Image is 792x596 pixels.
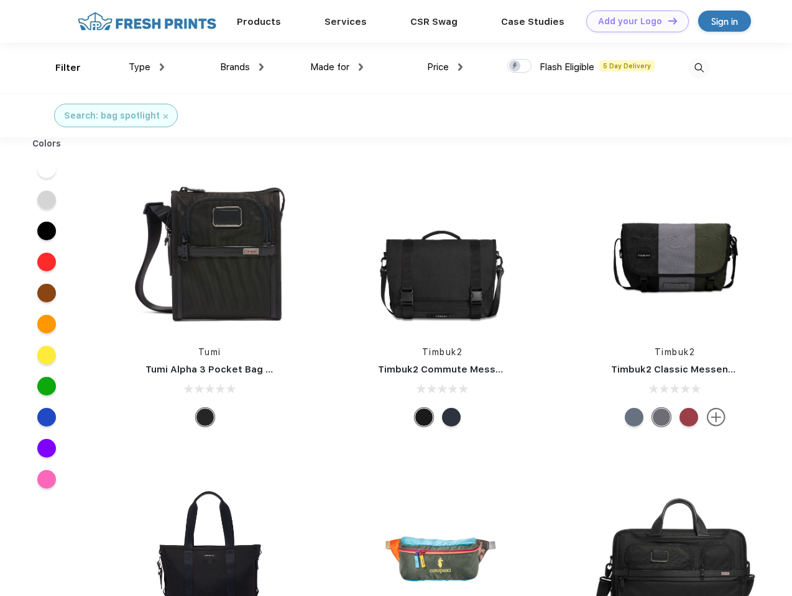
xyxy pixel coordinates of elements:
div: Eco Army Pop [652,408,671,427]
div: Black [196,408,214,427]
img: filter_cancel.svg [163,114,168,119]
img: dropdown.png [160,63,164,71]
div: Filter [55,61,81,75]
span: Type [129,61,150,73]
span: 5 Day Delivery [599,60,655,71]
div: Eco Black [415,408,433,427]
img: fo%20logo%202.webp [74,11,220,32]
img: func=resize&h=266 [359,168,525,333]
a: Products [237,16,281,27]
img: dropdown.png [259,63,264,71]
a: Timbuk2 [655,347,696,357]
a: Sign in [698,11,751,32]
img: DT [668,17,677,24]
a: Tumi Alpha 3 Pocket Bag Small [145,364,291,375]
div: Eco Nautical [442,408,461,427]
img: desktop_search.svg [689,58,709,78]
img: dropdown.png [458,63,463,71]
div: Add your Logo [598,16,662,27]
div: Eco Lightbeam [625,408,643,427]
a: Timbuk2 [422,347,463,357]
div: Search: bag spotlight [64,109,160,122]
img: more.svg [707,408,725,427]
img: func=resize&h=266 [127,168,292,333]
a: Tumi [198,347,221,357]
img: func=resize&h=266 [592,168,758,333]
div: Colors [23,137,71,150]
a: Timbuk2 Classic Messenger Bag [611,364,765,375]
div: Eco Bookish [679,408,698,427]
span: Flash Eligible [540,61,594,73]
div: Sign in [711,14,738,29]
span: Price [427,61,449,73]
span: Made for [310,61,349,73]
img: dropdown.png [359,63,363,71]
a: Timbuk2 Commute Messenger Bag [378,364,545,375]
span: Brands [220,61,250,73]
